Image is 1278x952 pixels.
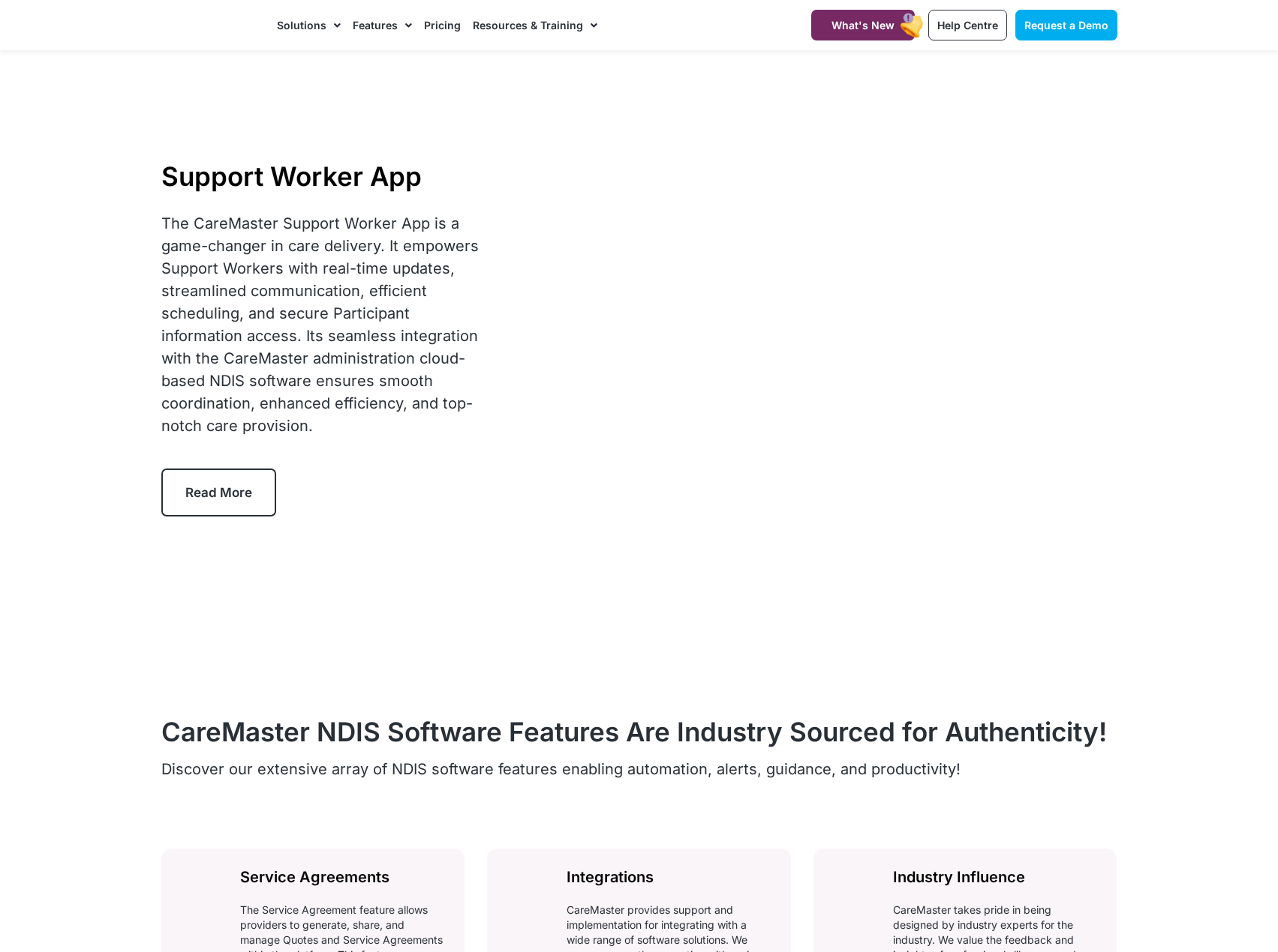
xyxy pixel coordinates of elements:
img: Industry-informed, CareMaster NDIS CRM integrates NDIS Support Worker and Participant Apps, showc... [832,867,876,912]
span: Request a Demo [1024,19,1108,31]
a: Read More [161,469,276,516]
h2: Industry Influence [893,867,1099,888]
span: Read More [185,485,252,500]
img: CareMaster Logo [161,14,263,37]
img: CareMaster NDIS CRM ensures seamless work integration with Xero and MYOB, optimising financial ma... [506,867,549,912]
h2: CareMaster NDIS Software Features Are Industry Sourced for Authenticity! [161,716,1117,747]
span: What's New [831,19,895,31]
h2: Integrations [567,867,772,888]
div: The CareMaster Support Worker App is a game-changer in care delivery. It empowers Support Workers... [161,212,486,437]
h2: Service Agreements [240,867,446,888]
h1: Support Worker App [161,160,486,192]
span: Help Centre [937,19,998,31]
a: Help Centre [928,10,1007,40]
a: Request a Demo [1015,10,1117,40]
p: Discover our extensive array of NDIS software features enabling automation, alerts, guidance, and... [161,758,1117,780]
a: What's New [811,10,915,40]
